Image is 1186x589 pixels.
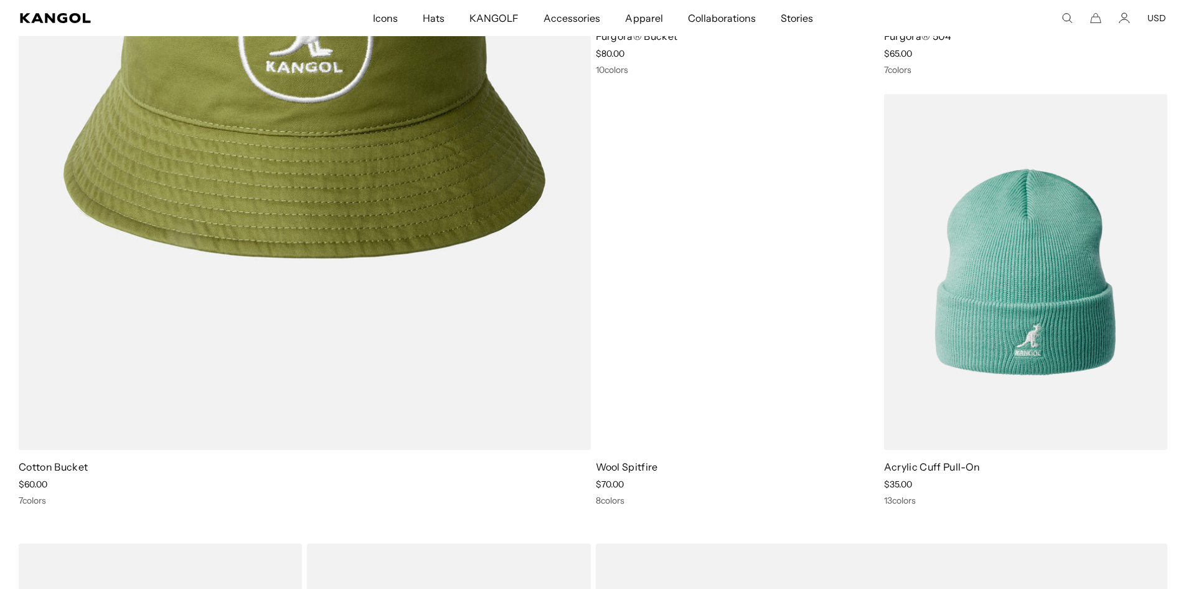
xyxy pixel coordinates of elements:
a: Kangol [20,13,247,23]
a: Furgora® 504 [884,30,952,42]
button: Cart [1090,12,1101,24]
div: 10 colors [596,64,879,75]
span: $80.00 [596,48,624,59]
div: 8 colors [596,495,879,506]
a: Furgora® Bucket [596,30,678,42]
img: Wool Spitfire [596,94,879,451]
span: $35.00 [884,479,912,490]
button: USD [1147,12,1166,24]
span: $60.00 [19,479,47,490]
a: Acrylic Cuff Pull-On [884,461,980,473]
div: 7 colors [884,64,1167,75]
span: $65.00 [884,48,912,59]
a: Wool Spitfire [596,461,658,473]
div: 13 colors [884,495,1167,506]
summary: Search here [1061,12,1073,24]
div: 7 colors [19,495,591,506]
span: $70.00 [596,479,624,490]
a: Cotton Bucket [19,461,88,473]
a: Account [1119,12,1130,24]
img: Acrylic Cuff Pull-On [884,94,1167,451]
